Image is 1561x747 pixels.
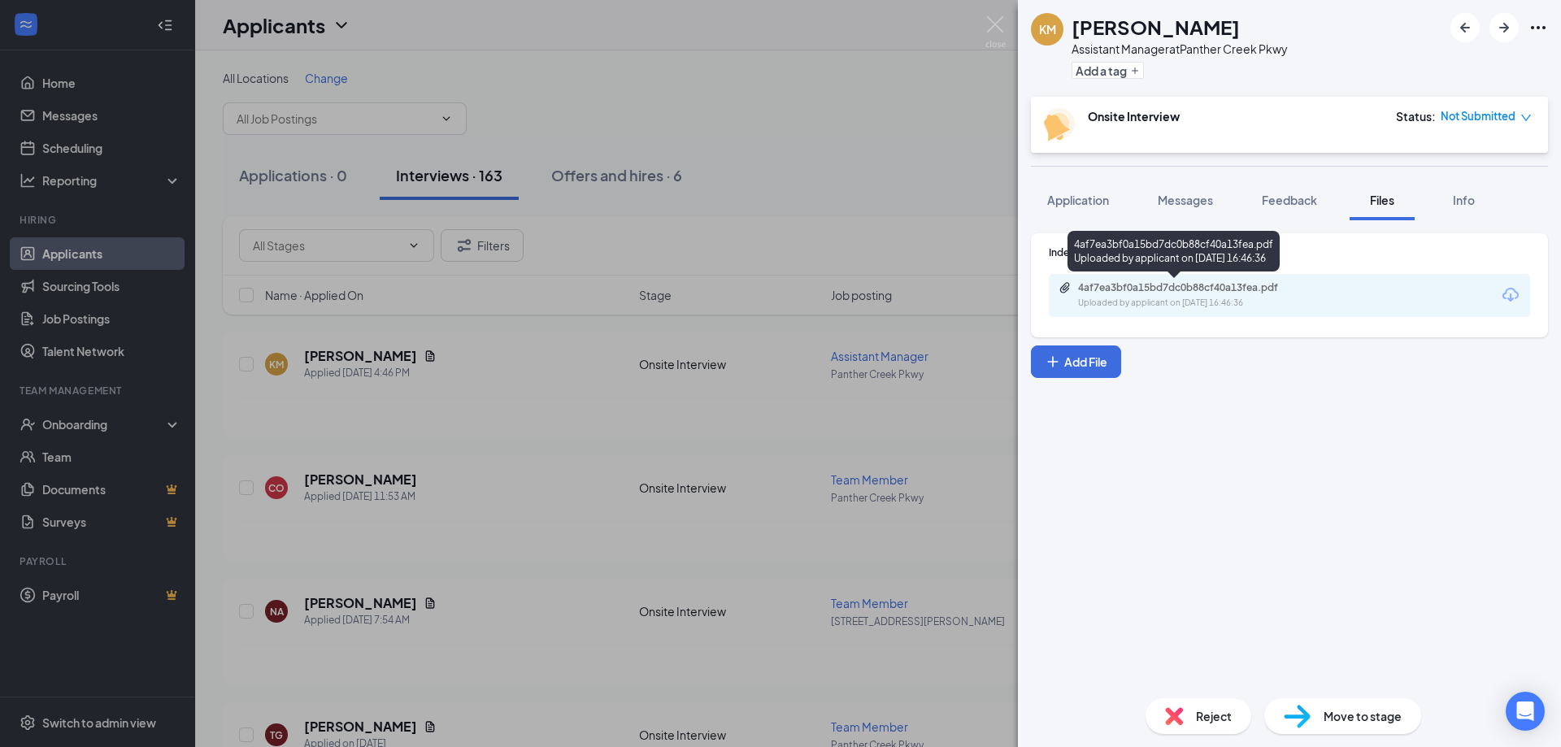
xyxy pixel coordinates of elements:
[1047,193,1109,207] span: Application
[1078,297,1322,310] div: Uploaded by applicant on [DATE] 16:46:36
[1501,285,1520,305] svg: Download
[1324,707,1402,725] span: Move to stage
[1158,193,1213,207] span: Messages
[1072,13,1240,41] h1: [PERSON_NAME]
[1045,354,1061,370] svg: Plus
[1450,13,1480,42] button: ArrowLeftNew
[1039,21,1056,37] div: KM
[1067,231,1280,271] div: 4af7ea3bf0a15bd7dc0b88cf40a13fea.pdf Uploaded by applicant on [DATE] 16:46:36
[1520,112,1532,124] span: down
[1130,66,1140,76] svg: Plus
[1059,281,1322,310] a: Paperclip4af7ea3bf0a15bd7dc0b88cf40a13fea.pdfUploaded by applicant on [DATE] 16:46:36
[1396,108,1436,124] div: Status :
[1196,707,1232,725] span: Reject
[1441,108,1515,124] span: Not Submitted
[1494,18,1514,37] svg: ArrowRight
[1072,62,1144,79] button: PlusAdd a tag
[1078,281,1306,294] div: 4af7ea3bf0a15bd7dc0b88cf40a13fea.pdf
[1506,692,1545,731] div: Open Intercom Messenger
[1262,193,1317,207] span: Feedback
[1528,18,1548,37] svg: Ellipses
[1489,13,1519,42] button: ArrowRight
[1072,41,1288,57] div: Assistant Manager at Panther Creek Pkwy
[1453,193,1475,207] span: Info
[1088,109,1180,124] b: Onsite Interview
[1455,18,1475,37] svg: ArrowLeftNew
[1031,345,1121,378] button: Add FilePlus
[1370,193,1394,207] span: Files
[1059,281,1072,294] svg: Paperclip
[1049,245,1530,259] div: Indeed Resume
